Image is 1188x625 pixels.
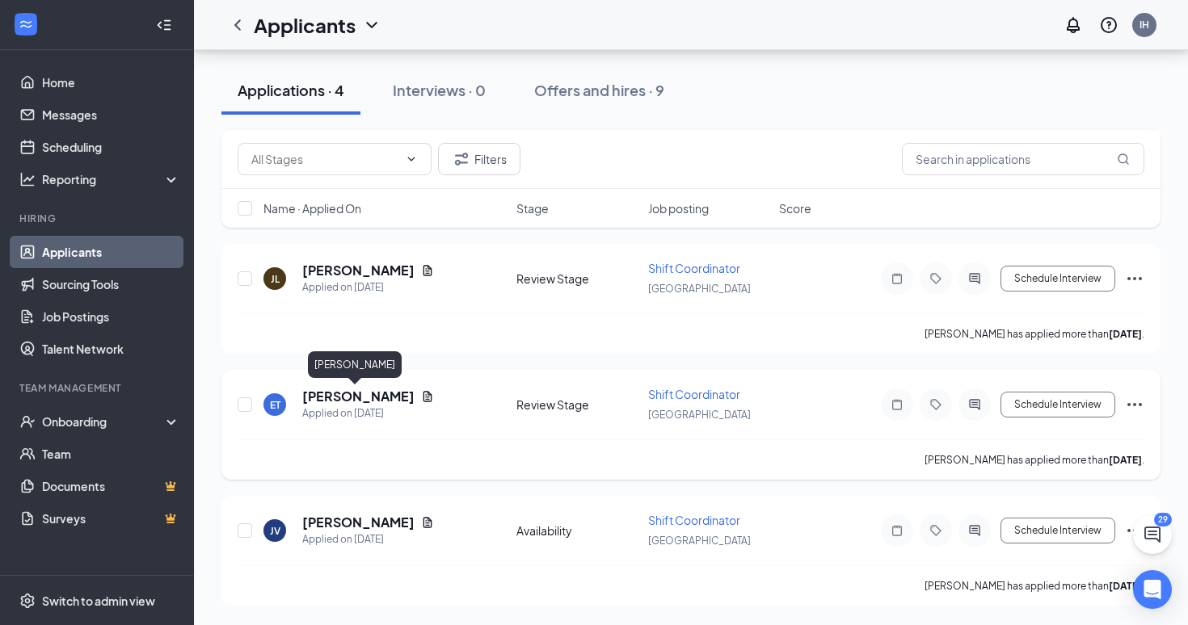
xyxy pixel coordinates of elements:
span: Shift Coordinator [648,261,740,275]
div: JL [271,272,280,286]
svg: Notifications [1064,15,1083,35]
button: Filter Filters [438,143,520,175]
svg: Note [887,272,907,285]
svg: Filter [452,149,471,169]
span: [GEOGRAPHIC_DATA] [648,409,751,421]
div: JV [270,524,280,538]
svg: Document [421,264,434,277]
div: Review Stage [516,396,638,413]
svg: ChatActive [1143,525,1162,544]
a: DocumentsCrown [42,470,180,502]
svg: Document [421,390,434,403]
svg: Settings [19,593,36,609]
button: Schedule Interview [1001,392,1115,417]
p: [PERSON_NAME] has applied more than . [925,453,1144,467]
div: Applications · 4 [238,80,344,100]
div: 29 [1154,513,1172,526]
div: Team Management [19,381,177,395]
p: [PERSON_NAME] has applied more than . [925,579,1144,593]
span: [GEOGRAPHIC_DATA] [648,283,751,295]
div: Offers and hires · 9 [534,80,664,100]
h5: [PERSON_NAME] [302,388,415,405]
svg: QuestionInfo [1099,15,1118,35]
svg: ChevronDown [405,153,418,166]
a: Messages [42,99,180,131]
p: [PERSON_NAME] has applied more than . [925,327,1144,341]
svg: MagnifyingGlass [1117,153,1130,166]
input: Search in applications [902,143,1144,175]
div: Applied on [DATE] [302,531,434,547]
svg: Tag [926,398,946,411]
a: Job Postings [42,300,180,333]
b: [DATE] [1109,454,1142,466]
div: Switch to admin view [42,593,155,609]
svg: ActiveChat [965,398,984,411]
svg: Collapse [156,17,172,33]
div: Applied on [DATE] [302,279,434,296]
svg: Ellipses [1125,521,1144,540]
button: Schedule Interview [1001,518,1115,543]
svg: Tag [926,524,946,537]
svg: Ellipses [1125,269,1144,288]
svg: UserCheck [19,413,36,430]
a: Home [42,66,180,99]
div: Availability [516,522,638,539]
h5: [PERSON_NAME] [302,262,415,279]
span: Score [779,200,811,216]
a: SurveysCrown [42,502,180,535]
h1: Applicants [254,11,356,39]
span: Stage [516,200,549,216]
span: Job posting [648,200,709,216]
svg: ChevronDown [362,15,381,35]
a: Sourcing Tools [42,268,180,300]
b: [DATE] [1109,580,1142,592]
span: [GEOGRAPHIC_DATA] [648,535,751,547]
span: Shift Coordinator [648,513,740,527]
svg: Ellipses [1125,395,1144,414]
button: ChatActive [1133,515,1172,554]
a: Scheduling [42,131,180,163]
b: [DATE] [1109,328,1142,340]
div: ET [270,398,280,412]
svg: Tag [926,272,946,285]
div: IH [1140,18,1149,31]
div: [PERSON_NAME] [308,351,402,378]
svg: Analysis [19,171,36,187]
svg: Document [421,516,434,529]
a: Applicants [42,236,180,268]
svg: ActiveChat [965,272,984,285]
div: Hiring [19,212,177,225]
a: Team [42,438,180,470]
svg: ChevronLeft [228,15,247,35]
span: Shift Coordinator [648,387,740,401]
div: Open Intercom Messenger [1133,570,1172,609]
svg: Note [887,524,907,537]
h5: [PERSON_NAME] [302,514,415,531]
div: Reporting [42,171,181,187]
a: Talent Network [42,333,180,365]
div: Onboarding [42,413,166,430]
div: Review Stage [516,271,638,287]
svg: Note [887,398,907,411]
button: Schedule Interview [1001,266,1115,292]
svg: WorkstreamLogo [18,16,34,32]
svg: ActiveChat [965,524,984,537]
div: Applied on [DATE] [302,405,434,422]
input: All Stages [251,150,398,168]
div: Interviews · 0 [393,80,486,100]
span: Name · Applied On [263,200,361,216]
